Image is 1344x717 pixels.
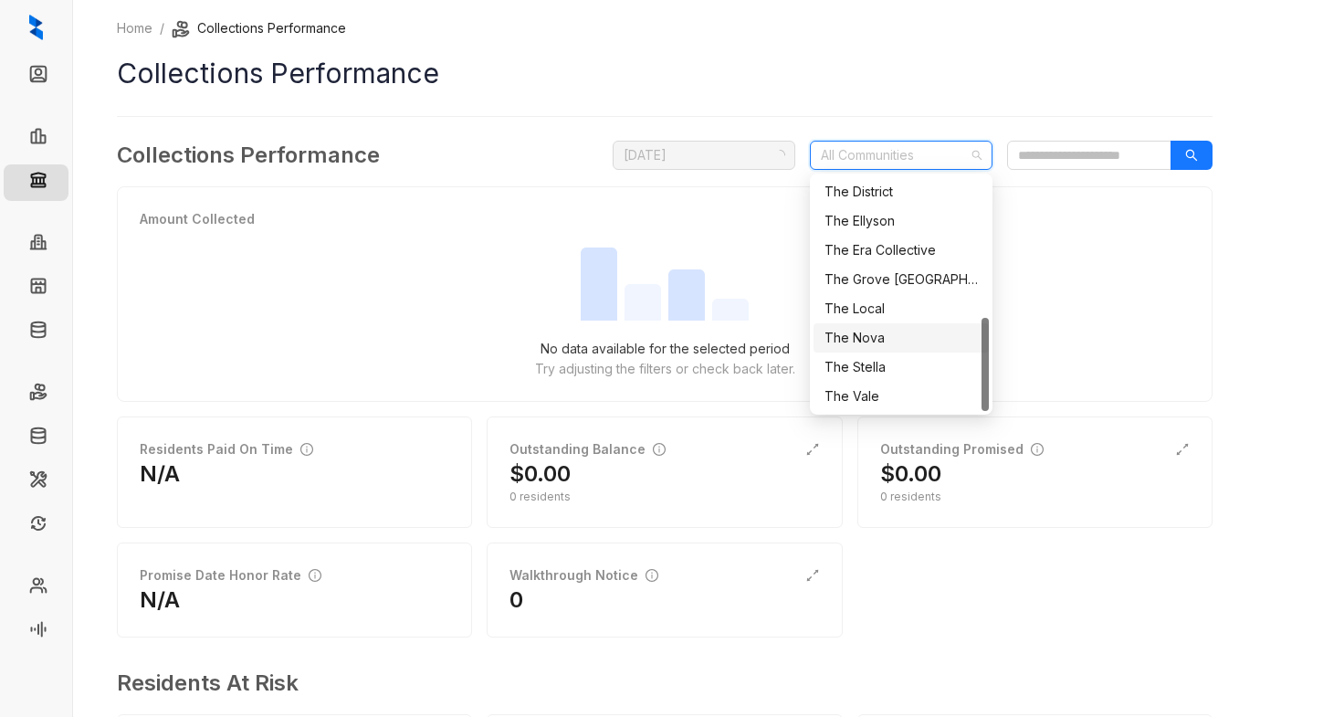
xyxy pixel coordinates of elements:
[509,565,658,585] div: Walkthrough Notice
[4,570,68,606] li: Team
[814,353,989,382] div: The Stella
[814,294,989,323] div: The Local
[653,443,666,456] span: info-circle
[824,182,978,202] div: The District
[824,386,978,406] div: The Vale
[4,420,68,457] li: Move Outs
[140,565,321,585] div: Promise Date Honor Rate
[140,439,313,459] div: Residents Paid On Time
[814,323,989,353] div: The Nova
[113,18,156,38] a: Home
[117,53,1213,94] h1: Collections Performance
[624,142,784,169] span: October 2025
[880,489,1190,505] div: 0 residents
[29,15,43,40] img: logo
[880,459,941,489] h2: $0.00
[814,382,989,411] div: The Vale
[646,569,658,582] span: info-circle
[509,459,571,489] h2: $0.00
[814,265,989,294] div: The Grove Germantown
[140,585,180,615] h2: N/A
[4,121,68,157] li: Leasing
[1031,443,1044,456] span: info-circle
[541,339,790,359] p: No data available for the selected period
[509,489,819,505] div: 0 residents
[4,314,68,351] li: Knowledge
[814,206,989,236] div: The Ellyson
[4,614,68,650] li: Voice AI
[172,18,346,38] li: Collections Performance
[824,357,978,377] div: The Stella
[4,376,68,413] li: Rent Collections
[814,177,989,206] div: The District
[509,585,523,615] h2: 0
[4,164,68,201] li: Collections
[1185,149,1198,162] span: search
[880,439,1044,459] div: Outstanding Promised
[814,236,989,265] div: The Era Collective
[824,299,978,319] div: The Local
[824,328,978,348] div: The Nova
[805,568,820,583] span: expand-alt
[509,439,666,459] div: Outstanding Balance
[309,569,321,582] span: info-circle
[824,269,978,290] div: The Grove [GEOGRAPHIC_DATA]
[772,148,788,163] span: loading
[4,58,68,95] li: Leads
[4,270,68,307] li: Units
[117,139,380,172] h3: Collections Performance
[824,240,978,260] div: The Era Collective
[117,667,1198,700] h3: Residents At Risk
[160,18,164,38] li: /
[4,508,68,544] li: Renewals
[300,443,313,456] span: info-circle
[535,359,795,379] p: Try adjusting the filters or check back later.
[140,459,180,489] h2: N/A
[4,464,68,501] li: Maintenance
[1175,442,1190,457] span: expand-alt
[140,211,255,227] strong: Amount Collected
[824,211,978,231] div: The Ellyson
[805,442,820,457] span: expand-alt
[4,227,68,263] li: Communities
